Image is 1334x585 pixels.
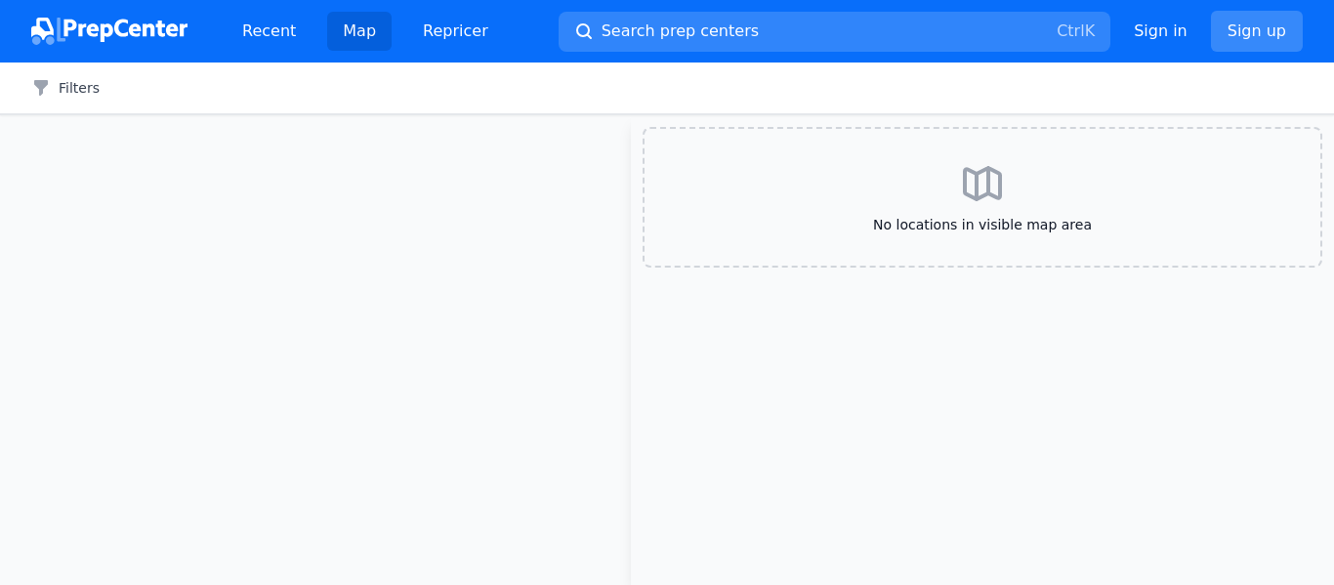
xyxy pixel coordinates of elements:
[602,20,759,43] span: Search prep centers
[676,215,1289,234] span: No locations in visible map area
[1134,20,1188,43] a: Sign in
[559,12,1110,52] button: Search prep centersCtrlK
[31,78,100,98] button: Filters
[1057,21,1084,40] kbd: Ctrl
[407,12,504,51] a: Repricer
[31,18,188,45] img: PrepCenter
[1211,11,1303,52] a: Sign up
[1085,21,1096,40] kbd: K
[327,12,392,51] a: Map
[227,12,312,51] a: Recent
